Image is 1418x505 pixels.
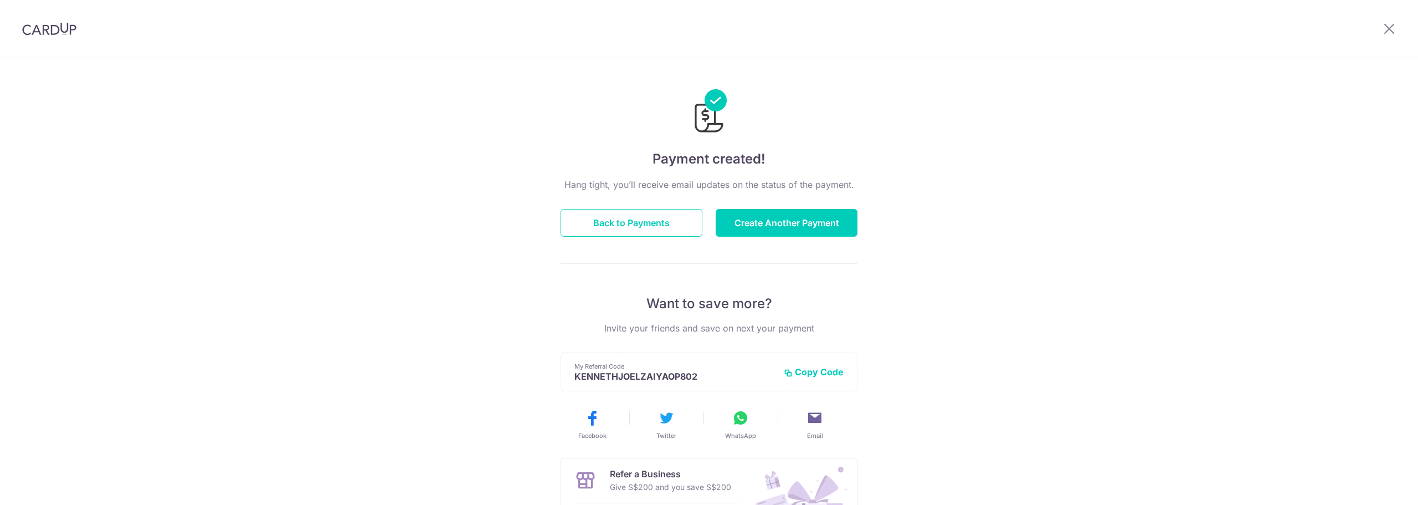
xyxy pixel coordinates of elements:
img: CardUp [22,22,76,35]
p: Hang tight, you’ll receive email updates on the status of the payment. [561,178,857,191]
p: Invite your friends and save on next your payment [561,322,857,335]
button: WhatsApp [708,409,773,440]
p: Want to save more? [561,295,857,313]
img: Payments [691,89,727,136]
button: Back to Payments [561,209,702,237]
button: Create Another Payment [716,209,857,237]
span: WhatsApp [725,431,756,440]
p: Give S$200 and you save S$200 [610,481,731,494]
h4: Payment created! [561,149,857,169]
button: Facebook [559,409,625,440]
span: Email [807,431,823,440]
span: Twitter [656,431,676,440]
button: Email [782,409,847,440]
p: KENNETHJOELZAIYAOP802 [574,371,775,382]
p: Refer a Business [610,467,731,481]
span: Facebook [578,431,607,440]
p: My Referral Code [574,362,775,371]
button: Twitter [634,409,699,440]
button: Copy Code [784,366,844,378]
